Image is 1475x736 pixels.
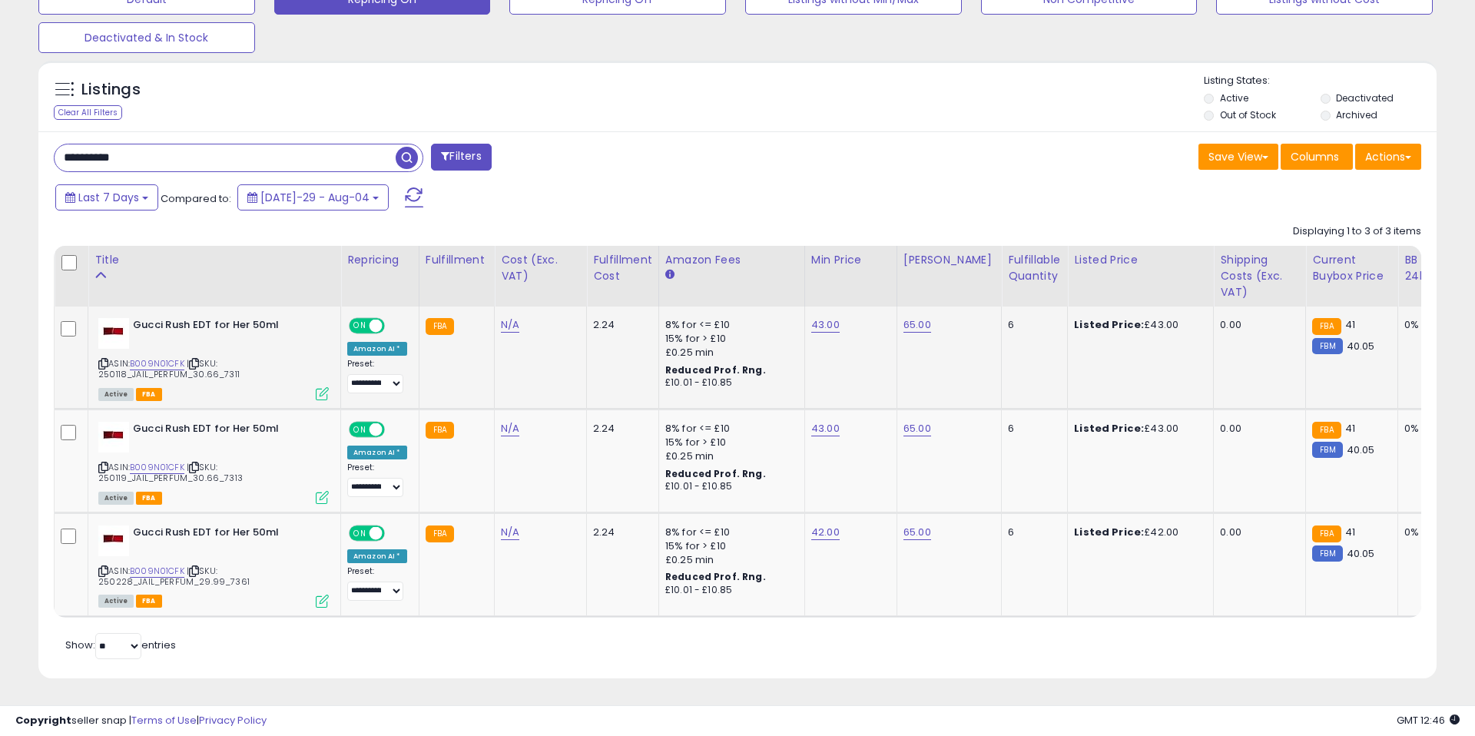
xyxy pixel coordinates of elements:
a: Terms of Use [131,713,197,728]
small: FBM [1312,338,1342,354]
h5: Listings [81,79,141,101]
div: £43.00 [1074,422,1202,436]
div: 6 [1008,422,1056,436]
small: FBA [1312,525,1341,542]
div: £42.00 [1074,525,1202,539]
small: FBA [426,318,454,335]
div: Amazon AI * [347,549,407,563]
div: Amazon Fees [665,252,798,268]
span: ON [350,526,370,539]
span: 2025-08-12 12:46 GMT [1397,713,1460,728]
img: 31k0o5ZNAiL._SL40_.jpg [98,422,129,453]
a: 43.00 [811,317,840,333]
div: 2.24 [593,422,647,436]
div: Preset: [347,566,407,601]
div: 15% for > £10 [665,436,793,449]
div: £0.25 min [665,553,793,567]
div: Amazon AI * [347,446,407,459]
div: Preset: [347,359,407,393]
a: N/A [501,317,519,333]
div: ASIN: [98,525,329,606]
button: Last 7 Days [55,184,158,211]
span: 40.05 [1347,443,1375,457]
div: Min Price [811,252,890,268]
small: FBM [1312,442,1342,458]
div: £10.01 - £10.85 [665,584,793,597]
a: 65.00 [903,525,931,540]
a: B009N01CFK [130,461,184,474]
img: 31k0o5ZNAiL._SL40_.jpg [98,525,129,556]
div: 8% for <= £10 [665,422,793,436]
div: 2.24 [593,318,647,332]
img: 31k0o5ZNAiL._SL40_.jpg [98,318,129,349]
div: 0% [1404,422,1455,436]
label: Active [1220,91,1248,104]
a: Privacy Policy [199,713,267,728]
a: B009N01CFK [130,357,184,370]
label: Archived [1336,108,1377,121]
div: 8% for <= £10 [665,318,793,332]
div: Repricing [347,252,413,268]
b: Gucci Rush EDT for Her 50ml [133,525,320,544]
div: £10.01 - £10.85 [665,376,793,390]
a: 65.00 [903,421,931,436]
span: Last 7 Days [78,190,139,205]
a: 42.00 [811,525,840,540]
b: Listed Price: [1074,317,1144,332]
span: ON [350,423,370,436]
span: Compared to: [161,191,231,206]
div: 0% [1404,318,1455,332]
button: Save View [1198,144,1278,170]
span: Columns [1291,149,1339,164]
div: Cost (Exc. VAT) [501,252,580,284]
span: 41 [1345,421,1355,436]
div: Title [94,252,334,268]
span: FBA [136,595,162,608]
div: 15% for > £10 [665,332,793,346]
button: Filters [431,144,491,171]
button: Deactivated & In Stock [38,22,255,53]
div: Amazon AI * [347,342,407,356]
span: All listings currently available for purchase on Amazon [98,595,134,608]
span: All listings currently available for purchase on Amazon [98,492,134,505]
strong: Copyright [15,713,71,728]
span: [DATE]-29 - Aug-04 [260,190,370,205]
b: Listed Price: [1074,421,1144,436]
div: Listed Price [1074,252,1207,268]
small: FBA [1312,318,1341,335]
b: Listed Price: [1074,525,1144,539]
p: Listing States: [1204,74,1436,88]
div: Preset: [347,462,407,497]
span: ON [350,320,370,333]
b: Reduced Prof. Rng. [665,363,766,376]
div: £0.25 min [665,346,793,360]
b: Reduced Prof. Rng. [665,570,766,583]
label: Deactivated [1336,91,1394,104]
div: Fulfillment [426,252,488,268]
div: ASIN: [98,318,329,399]
small: FBM [1312,545,1342,562]
span: 40.05 [1347,339,1375,353]
span: 41 [1345,525,1355,539]
span: | SKU: 250118_JAIL_PERFUM_30.66_7311 [98,357,240,380]
b: Gucci Rush EDT for Her 50ml [133,422,320,440]
button: Columns [1281,144,1353,170]
a: N/A [501,525,519,540]
div: £0.25 min [665,449,793,463]
div: Current Buybox Price [1312,252,1391,284]
small: FBA [426,422,454,439]
span: 41 [1345,317,1355,332]
div: seller snap | | [15,714,267,728]
div: Displaying 1 to 3 of 3 items [1293,224,1421,239]
b: Gucci Rush EDT for Her 50ml [133,318,320,337]
button: Actions [1355,144,1421,170]
a: N/A [501,421,519,436]
span: All listings currently available for purchase on Amazon [98,388,134,401]
label: Out of Stock [1220,108,1276,121]
div: 8% for <= £10 [665,525,793,539]
div: Shipping Costs (Exc. VAT) [1220,252,1299,300]
span: OFF [383,320,407,333]
b: Reduced Prof. Rng. [665,467,766,480]
div: BB Share 24h. [1404,252,1460,284]
small: Amazon Fees. [665,268,675,282]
